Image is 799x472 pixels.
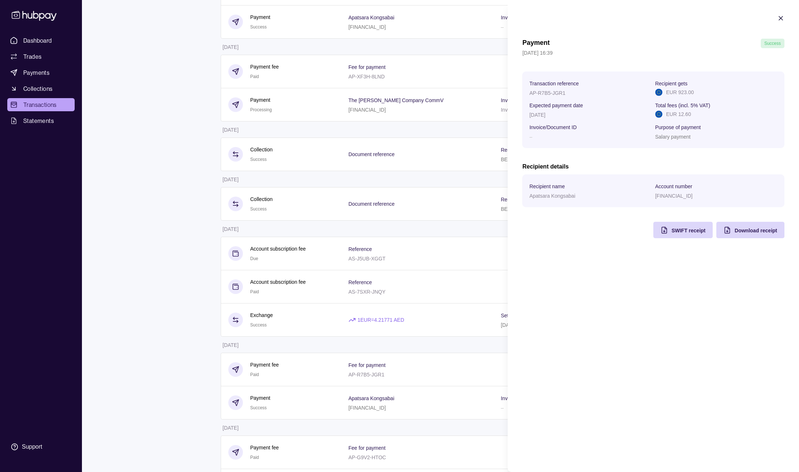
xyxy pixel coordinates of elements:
[530,124,577,130] p: Invoice/Document ID
[655,89,662,96] img: eu
[530,193,575,199] p: Apatsara Kongsabai
[655,193,693,199] p: [FINANCIAL_ID]
[655,81,688,86] p: Recipient gets
[530,183,565,189] p: Recipient name
[530,134,532,140] p: –
[522,39,550,48] h1: Payment
[655,111,662,118] img: eu
[672,228,705,233] span: SWIFT receipt
[735,228,777,233] span: Download receipt
[666,110,691,118] p: EUR 12.60
[716,222,784,238] button: Download receipt
[764,41,781,46] span: Success
[522,163,784,171] h2: Recipient details
[530,102,583,108] p: Expected payment date
[530,81,579,86] p: Transaction reference
[530,90,566,96] p: AP-R7B5-JGR1
[655,124,701,130] p: Purpose of payment
[666,88,694,96] p: EUR 923.00
[653,222,713,238] button: SWIFT receipt
[655,134,690,140] p: Salary payment
[530,112,546,118] p: [DATE]
[655,102,710,108] p: Total fees (incl. 5% VAT)
[522,49,784,57] p: [DATE] 16:39
[655,183,692,189] p: Account number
